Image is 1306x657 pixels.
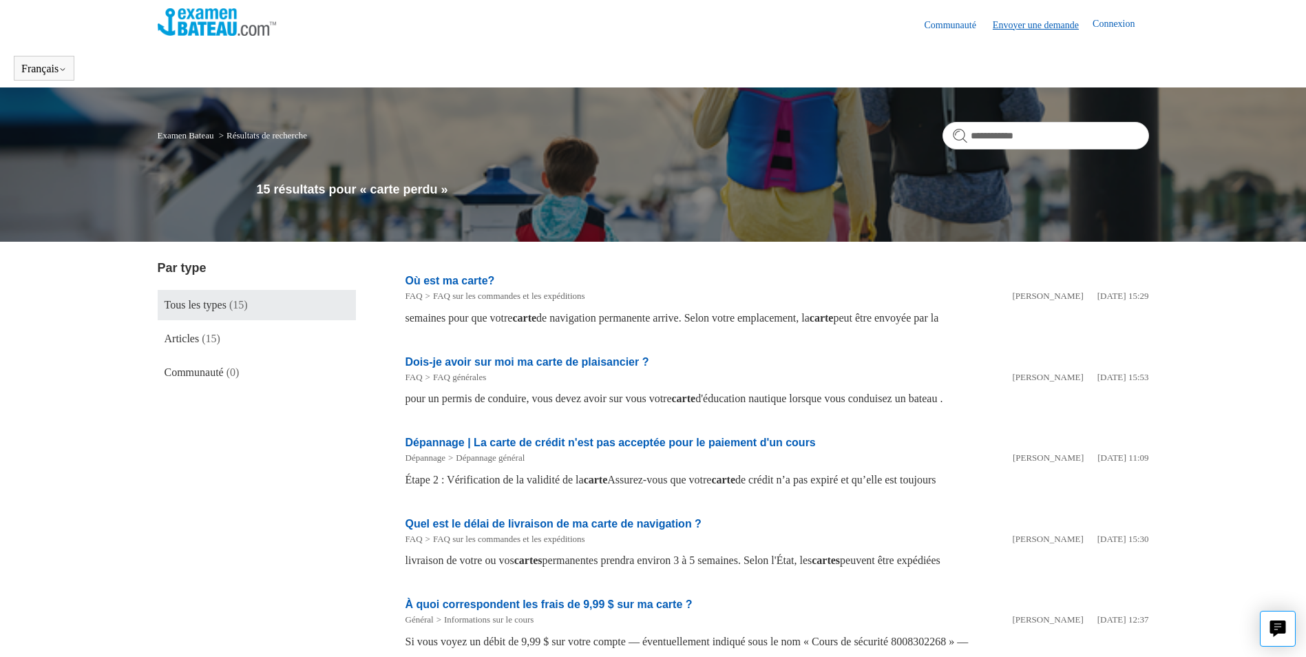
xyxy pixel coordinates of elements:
[227,366,240,378] span: (0)
[445,451,525,465] li: Dépannage général
[158,357,356,388] a: Communauté (0)
[158,130,216,140] li: Examen Bateau
[423,532,585,546] li: FAQ sur les commandes et les expéditions
[1012,532,1083,546] li: [PERSON_NAME]
[433,291,585,301] a: FAQ sur les commandes et les expéditions
[406,291,423,301] a: FAQ
[406,634,1149,650] div: Si vous voyez un débit de 9,99 $ sur votre compte — éventuellement indiqué sous le nom « Cours de...
[1260,611,1296,647] button: Live chat
[229,299,248,311] span: (15)
[423,289,585,303] li: FAQ sur les commandes et les expéditions
[202,333,220,344] span: (15)
[165,366,224,378] span: Communauté
[512,312,536,324] em: carte
[406,552,1149,569] div: livraison de votre ou vos permanentes prendra environ 3 à 5 semaines. Selon l'État, les peuvent ê...
[406,518,702,530] a: Quel est le délai de livraison de ma carte de navigation ?
[406,310,1149,326] div: semaines pour que votre de navigation permanente arrive. Selon votre emplacement, la peut être en...
[456,452,525,463] a: Dépannage général
[406,534,423,544] a: FAQ
[1097,614,1149,625] time: 07/05/2025 12:37
[406,532,423,546] li: FAQ
[257,180,1149,199] h1: 15 résultats pour « carte perdu »
[158,259,356,278] h3: Par type
[406,356,649,368] a: Dois-je avoir sur moi ma carte de plaisancier ?
[158,290,356,320] a: Tous les types (15)
[406,390,1149,407] div: pour un permis de conduire, vous devez avoir sur vous votre d'éducation nautique lorsque vous con...
[942,122,1149,149] input: Rechercher
[406,451,445,465] li: Dépannage
[672,393,696,404] em: carte
[406,289,423,303] li: FAQ
[1097,372,1149,382] time: 07/05/2025 15:53
[1012,613,1083,627] li: [PERSON_NAME]
[434,613,534,627] li: Informations sur le cours
[584,474,608,486] em: carte
[924,18,989,32] a: Communauté
[423,371,487,384] li: FAQ générales
[810,312,834,324] em: carte
[993,18,1093,32] a: Envoyer une demande
[1013,451,1084,465] li: [PERSON_NAME]
[165,333,200,344] span: Articles
[216,130,307,140] li: Résultats de recherche
[1012,289,1083,303] li: [PERSON_NAME]
[406,437,816,448] a: Dépannage | La carte de crédit n'est pas acceptée pour le paiement d'un cours
[406,372,423,382] a: FAQ
[433,534,585,544] a: FAQ sur les commandes et les expéditions
[406,614,434,625] a: Général
[433,372,486,382] a: FAQ générales
[406,598,693,610] a: À quoi correspondent les frais de 9,99 $ sur ma carte ?
[514,554,543,566] em: cartes
[158,8,277,36] img: Page d’accueil du Centre d’aide Examen Bateau
[711,474,735,486] em: carte
[1012,371,1083,384] li: [PERSON_NAME]
[21,63,67,75] button: Français
[406,452,445,463] a: Dépannage
[406,275,495,286] a: Où est ma carte?
[406,371,423,384] li: FAQ
[1097,452,1148,463] time: 08/05/2025 11:09
[1097,291,1149,301] time: 07/05/2025 15:29
[812,554,840,566] em: cartes
[1097,534,1149,544] time: 07/05/2025 15:30
[406,613,434,627] li: Général
[406,472,1149,488] div: Étape 2 : Vérification de la validité de la Assurez-vous que votre de crédit n’a pas expiré et qu...
[158,324,356,354] a: Articles (15)
[158,130,214,140] a: Examen Bateau
[1093,17,1148,33] a: Connexion
[444,614,534,625] a: Informations sur le cours
[165,299,227,311] span: Tous les types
